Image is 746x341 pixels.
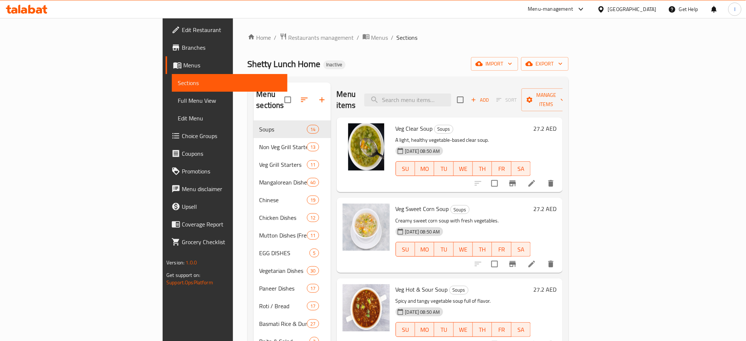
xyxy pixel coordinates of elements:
[172,92,287,109] a: Full Menu View
[182,131,282,140] span: Choice Groups
[307,143,319,151] div: items
[343,204,390,251] img: Veg Sweet Corn Soup
[415,322,434,337] button: MO
[166,21,287,39] a: Edit Restaurant
[527,91,565,109] span: Manage items
[166,198,287,215] a: Upsell
[418,324,431,335] span: MO
[471,57,518,71] button: import
[492,322,511,337] button: FR
[434,125,453,134] div: Soups
[492,94,522,106] span: Select section first
[542,255,560,273] button: delete
[166,180,287,198] a: Menu disclaimer
[182,220,282,229] span: Coverage Report
[504,255,522,273] button: Branch-specific-item
[172,109,287,127] a: Edit Menu
[391,33,394,42] li: /
[418,164,431,174] span: MO
[166,162,287,180] a: Promotions
[515,324,528,335] span: SA
[734,5,735,13] span: I
[259,231,307,240] span: Mutton Dishes (Fresh indian mutton)
[363,33,388,42] a: Menus
[307,266,319,275] div: items
[528,5,573,14] div: Menu-management
[185,258,197,267] span: 1.0.0
[415,242,434,257] button: MO
[468,94,492,106] button: Add
[434,161,453,176] button: TU
[495,324,508,335] span: FR
[454,242,473,257] button: WE
[166,278,213,287] a: Support.OpsPlatform
[396,161,415,176] button: SU
[450,205,470,214] div: Soups
[166,39,287,56] a: Branches
[248,56,321,72] span: Shetty Lunch Home
[259,284,307,293] span: Paneer Dishes
[307,197,318,204] span: 19
[307,161,318,168] span: 11
[313,91,331,109] button: Add section
[396,284,448,295] span: Veg Hot & Sour Soup
[259,249,310,257] div: EGG DISHES
[527,260,536,268] a: Edit menu item
[522,88,571,111] button: Manage items
[259,143,307,151] div: Non Veg Grill Starters
[280,92,296,108] span: Select all sections
[307,214,318,221] span: 12
[289,33,354,42] span: Restaurants management
[451,205,469,214] span: Soups
[402,228,443,235] span: [DATE] 08:50 AM
[399,164,412,174] span: SU
[182,202,282,211] span: Upsell
[296,91,313,109] span: Sort sections
[453,92,468,108] span: Select section
[450,286,468,294] span: Soups
[504,175,522,192] button: Branch-specific-item
[307,302,319,310] div: items
[343,123,390,170] img: Veg Clear Soup
[307,267,318,274] span: 30
[457,164,470,174] span: WE
[166,215,287,233] a: Coverage Report
[542,175,560,192] button: delete
[310,250,318,257] span: 5
[399,324,412,335] span: SU
[476,324,489,335] span: TH
[166,258,184,267] span: Version:
[182,149,282,158] span: Coupons
[512,242,531,257] button: SA
[254,156,331,173] div: Veg Grill Starters11
[254,297,331,315] div: Roti / Bread17
[254,280,331,297] div: Paneer Dishes17
[259,213,307,222] span: Chicken Dishes
[259,302,307,310] div: Roti / Bread
[259,178,307,187] span: Mangalorean Dishes
[172,74,287,92] a: Sections
[468,94,492,106] span: Add item
[307,319,319,328] div: items
[307,285,318,292] span: 17
[457,244,470,255] span: WE
[476,164,489,174] span: TH
[178,96,282,105] span: Full Menu View
[307,125,319,134] div: items
[259,160,307,169] span: Veg Grill Starters
[254,120,331,138] div: Soups14
[487,176,502,191] span: Select to update
[182,43,282,52] span: Branches
[396,123,433,134] span: Veg Clear Soup
[259,125,307,134] span: Soups
[307,232,318,239] span: 11
[178,114,282,123] span: Edit Menu
[492,242,511,257] button: FR
[364,94,451,106] input: search
[280,33,354,42] a: Restaurants management
[470,96,490,104] span: Add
